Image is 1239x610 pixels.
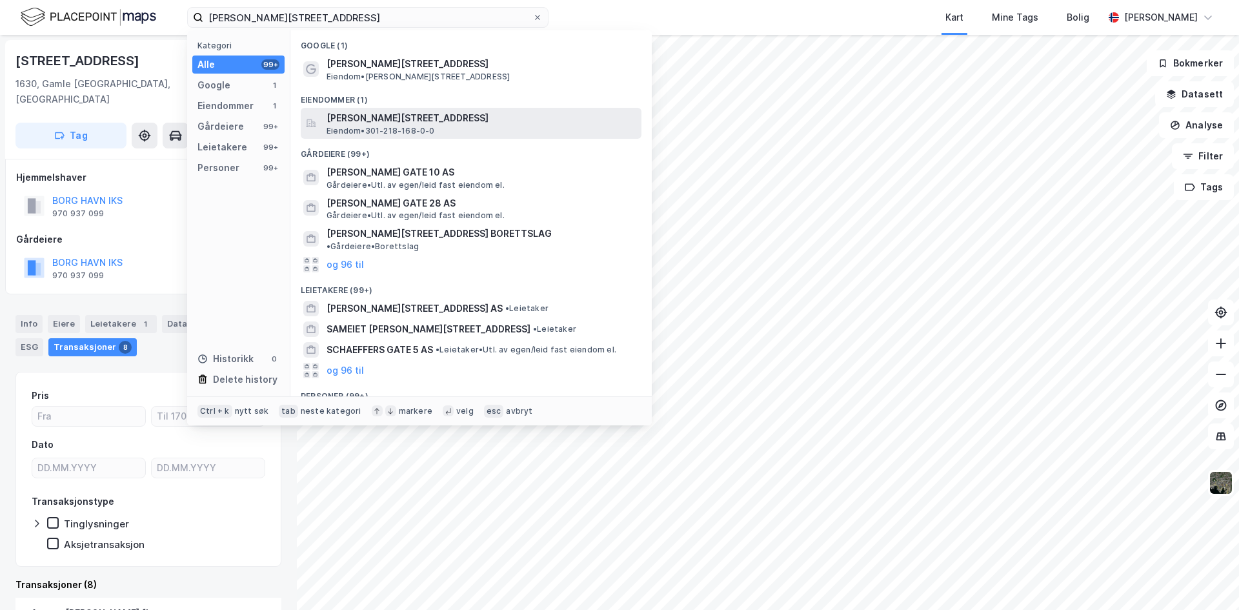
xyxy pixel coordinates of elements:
[119,341,132,354] div: 8
[15,577,281,593] div: Transaksjoner (8)
[52,208,104,219] div: 970 937 099
[32,437,54,452] div: Dato
[261,121,279,132] div: 99+
[290,30,652,54] div: Google (1)
[21,6,156,28] img: logo.f888ab2527a4732fd821a326f86c7f29.svg
[327,72,510,82] span: Eiendom • [PERSON_NAME][STREET_ADDRESS]
[48,338,137,356] div: Transaksjoner
[197,41,285,50] div: Kategori
[235,406,269,416] div: nytt søk
[269,101,279,111] div: 1
[436,345,616,355] span: Leietaker • Utl. av egen/leid fast eiendom el.
[327,241,330,251] span: •
[197,139,247,155] div: Leietakere
[290,85,652,108] div: Eiendommer (1)
[197,77,230,93] div: Google
[15,338,43,356] div: ESG
[327,56,636,72] span: [PERSON_NAME][STREET_ADDRESS]
[533,324,537,334] span: •
[436,345,439,354] span: •
[32,458,145,478] input: DD.MM.YYYY
[52,270,104,281] div: 970 937 099
[456,406,474,416] div: velg
[290,275,652,298] div: Leietakere (99+)
[327,226,552,241] span: [PERSON_NAME][STREET_ADDRESS] BORETTSLAG
[261,163,279,173] div: 99+
[327,241,419,252] span: Gårdeiere • Borettslag
[327,257,364,272] button: og 96 til
[327,210,505,221] span: Gårdeiere • Utl. av egen/leid fast eiendom el.
[327,342,433,358] span: SCHAEFFERS GATE 5 AS
[1067,10,1089,25] div: Bolig
[261,59,279,70] div: 99+
[15,50,142,71] div: [STREET_ADDRESS]
[269,80,279,90] div: 1
[327,301,503,316] span: [PERSON_NAME][STREET_ADDRESS] AS
[533,324,576,334] span: Leietaker
[64,538,145,551] div: Aksjetransaksjon
[327,321,530,337] span: SAMEIET [PERSON_NAME][STREET_ADDRESS]
[301,406,361,416] div: neste kategori
[152,407,265,426] input: Til 17000000
[203,8,532,27] input: Søk på adresse, matrikkel, gårdeiere, leietakere eller personer
[290,381,652,404] div: Personer (99+)
[327,196,636,211] span: [PERSON_NAME] GATE 28 AS
[15,315,43,333] div: Info
[15,123,126,148] button: Tag
[15,76,204,107] div: 1630, Gamle [GEOGRAPHIC_DATA], [GEOGRAPHIC_DATA]
[85,315,157,333] div: Leietakere
[197,119,244,134] div: Gårdeiere
[1155,81,1234,107] button: Datasett
[139,318,152,330] div: 1
[48,315,80,333] div: Eiere
[505,303,509,313] span: •
[269,354,279,364] div: 0
[1124,10,1198,25] div: [PERSON_NAME]
[152,458,265,478] input: DD.MM.YYYY
[399,406,432,416] div: markere
[197,351,254,367] div: Historikk
[197,405,232,418] div: Ctrl + k
[327,180,505,190] span: Gårdeiere • Utl. av egen/leid fast eiendom el.
[327,110,636,126] span: [PERSON_NAME][STREET_ADDRESS]
[197,57,215,72] div: Alle
[32,388,49,403] div: Pris
[162,315,210,333] div: Datasett
[64,518,129,530] div: Tinglysninger
[1209,471,1233,495] img: 9k=
[279,405,298,418] div: tab
[327,363,364,378] button: og 96 til
[945,10,963,25] div: Kart
[197,98,254,114] div: Eiendommer
[197,160,239,176] div: Personer
[1172,143,1234,169] button: Filter
[992,10,1038,25] div: Mine Tags
[1147,50,1234,76] button: Bokmerker
[327,126,435,136] span: Eiendom • 301-218-168-0-0
[484,405,504,418] div: esc
[32,407,145,426] input: Fra
[505,303,549,314] span: Leietaker
[213,372,277,387] div: Delete history
[16,232,281,247] div: Gårdeiere
[1174,174,1234,200] button: Tags
[506,406,532,416] div: avbryt
[16,170,281,185] div: Hjemmelshaver
[1159,112,1234,138] button: Analyse
[1174,548,1239,610] iframe: Chat Widget
[327,165,636,180] span: [PERSON_NAME] GATE 10 AS
[261,142,279,152] div: 99+
[290,139,652,162] div: Gårdeiere (99+)
[32,494,114,509] div: Transaksjonstype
